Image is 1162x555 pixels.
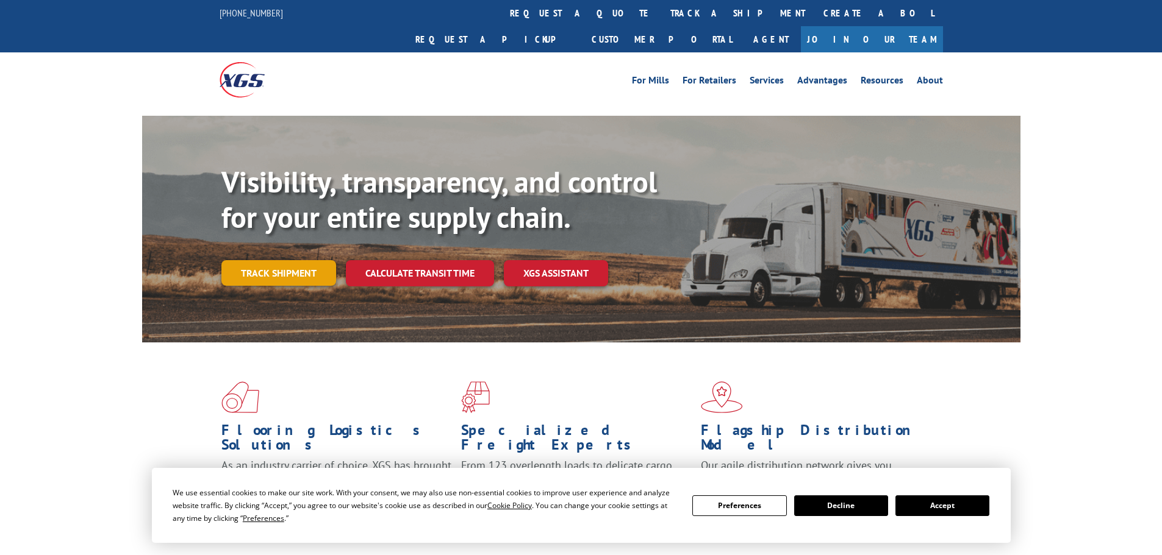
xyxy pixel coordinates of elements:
[794,495,888,516] button: Decline
[801,26,943,52] a: Join Our Team
[461,458,692,512] p: From 123 overlength loads to delicate cargo, our experienced staff knows the best way to move you...
[461,423,692,458] h1: Specialized Freight Experts
[220,7,283,19] a: [PHONE_NUMBER]
[797,76,847,89] a: Advantages
[221,458,451,501] span: As an industry carrier of choice, XGS has brought innovation and dedication to flooring logistics...
[701,423,931,458] h1: Flagship Distribution Model
[221,423,452,458] h1: Flooring Logistics Solutions
[583,26,741,52] a: Customer Portal
[221,260,336,286] a: Track shipment
[346,260,494,286] a: Calculate transit time
[487,500,532,511] span: Cookie Policy
[741,26,801,52] a: Agent
[406,26,583,52] a: Request a pickup
[701,381,743,413] img: xgs-icon-flagship-distribution-model-red
[692,495,786,516] button: Preferences
[895,495,989,516] button: Accept
[461,381,490,413] img: xgs-icon-focused-on-flooring-red
[504,260,608,286] a: XGS ASSISTANT
[632,76,669,89] a: For Mills
[861,76,903,89] a: Resources
[683,76,736,89] a: For Retailers
[221,381,259,413] img: xgs-icon-total-supply-chain-intelligence-red
[173,486,678,525] div: We use essential cookies to make our site work. With your consent, we may also use non-essential ...
[221,163,657,236] b: Visibility, transparency, and control for your entire supply chain.
[152,468,1011,543] div: Cookie Consent Prompt
[701,458,925,487] span: Our agile distribution network gives you nationwide inventory management on demand.
[750,76,784,89] a: Services
[243,513,284,523] span: Preferences
[917,76,943,89] a: About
